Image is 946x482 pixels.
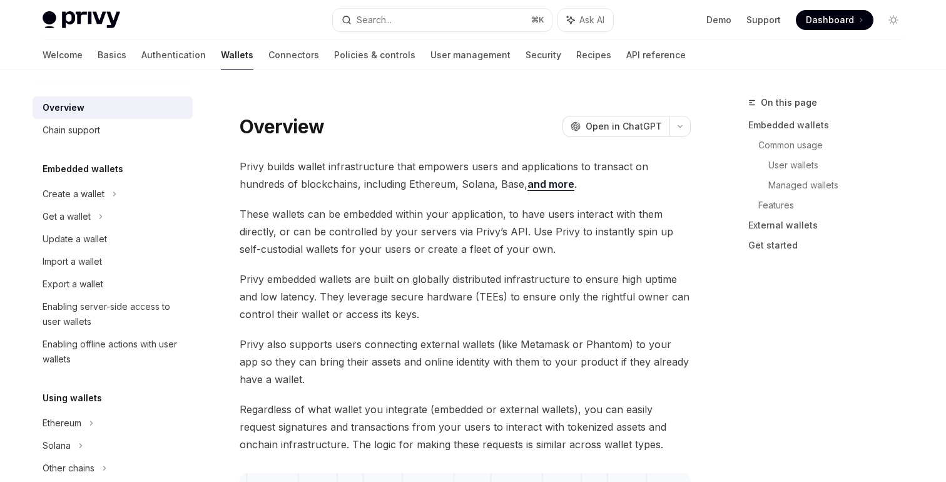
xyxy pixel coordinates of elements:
div: Import a wallet [43,254,102,269]
a: Chain support [33,119,193,141]
span: These wallets can be embedded within your application, to have users interact with them directly,... [240,205,691,258]
a: Get started [748,235,913,255]
a: Security [526,40,561,70]
a: Features [758,195,913,215]
div: Search... [357,13,392,28]
button: Toggle dark mode [883,10,903,30]
div: Overview [43,100,84,115]
a: Support [746,14,781,26]
button: Open in ChatGPT [562,116,669,137]
div: Ethereum [43,416,81,431]
span: Dashboard [806,14,854,26]
h5: Embedded wallets [43,162,123,177]
a: Dashboard [796,10,873,30]
span: Open in ChatGPT [586,120,662,133]
span: Privy builds wallet infrastructure that empowers users and applications to transact on hundreds o... [240,158,691,193]
span: Privy also supports users connecting external wallets (like Metamask or Phantom) to your app so t... [240,336,691,388]
a: Export a wallet [33,273,193,295]
div: Enabling server-side access to user wallets [43,299,185,329]
span: On this page [761,95,817,110]
a: External wallets [748,215,913,235]
a: Embedded wallets [748,115,913,135]
span: Ask AI [579,14,604,26]
div: Update a wallet [43,232,107,247]
img: light logo [43,11,120,29]
a: User wallets [768,155,913,175]
a: Enabling server-side access to user wallets [33,295,193,333]
h1: Overview [240,115,324,138]
a: Basics [98,40,126,70]
a: Welcome [43,40,83,70]
a: Demo [706,14,731,26]
div: Other chains [43,461,94,476]
a: Enabling offline actions with user wallets [33,333,193,371]
h5: Using wallets [43,391,102,406]
a: Wallets [221,40,253,70]
a: Policies & controls [334,40,415,70]
a: and more [527,178,574,191]
a: Overview [33,96,193,119]
button: Search...⌘K [333,9,552,31]
span: Privy embedded wallets are built on globally distributed infrastructure to ensure high uptime and... [240,270,691,323]
div: Enabling offline actions with user wallets [43,337,185,367]
a: Common usage [758,135,913,155]
a: API reference [626,40,686,70]
a: Authentication [141,40,206,70]
div: Chain support [43,123,100,138]
a: Import a wallet [33,250,193,273]
a: Recipes [576,40,611,70]
a: User management [430,40,511,70]
div: Solana [43,438,71,453]
div: Create a wallet [43,187,104,202]
span: ⌘ K [531,15,544,25]
div: Export a wallet [43,277,103,292]
button: Ask AI [558,9,613,31]
span: Regardless of what wallet you integrate (embedded or external wallets), you can easily request si... [240,401,691,453]
a: Managed wallets [768,175,913,195]
div: Get a wallet [43,209,91,224]
a: Connectors [268,40,319,70]
a: Update a wallet [33,228,193,250]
